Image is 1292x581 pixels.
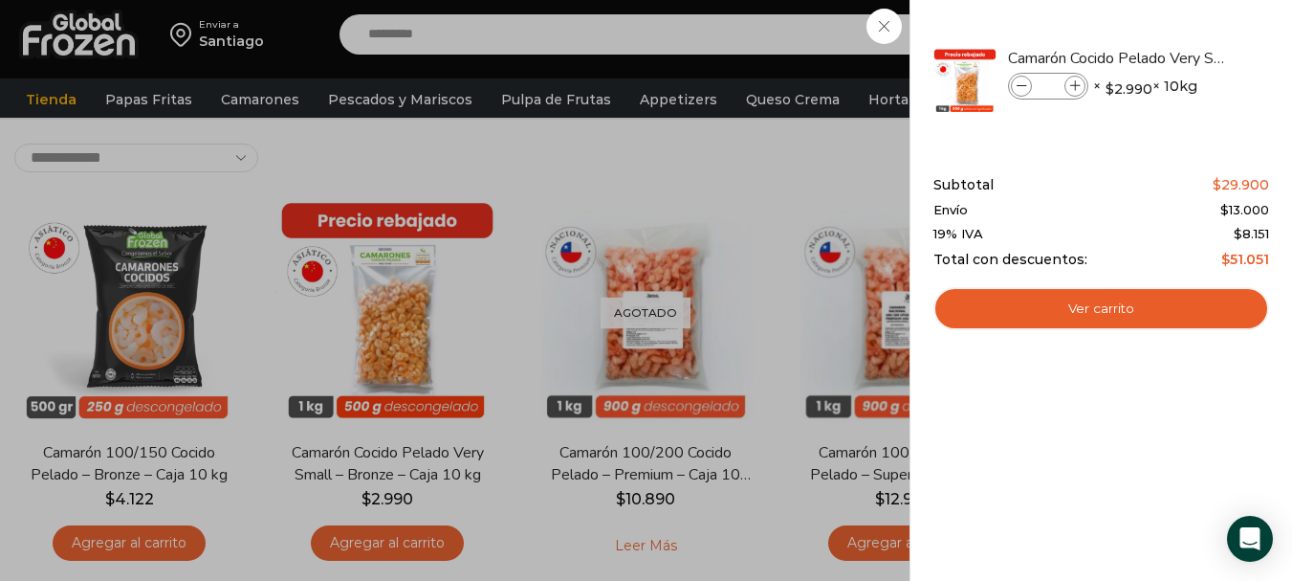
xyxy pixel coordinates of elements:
[933,252,1087,268] span: Total con descuentos:
[933,227,983,242] span: 19% IVA
[933,177,994,193] span: Subtotal
[1213,176,1221,193] span: $
[1234,226,1269,241] span: 8.151
[1213,176,1269,193] bdi: 29.900
[1093,73,1197,100] span: × × 10kg
[1221,251,1230,268] span: $
[1106,79,1152,99] bdi: 2.990
[1220,202,1229,217] span: $
[1234,226,1242,241] span: $
[1034,76,1062,97] input: Product quantity
[1106,79,1114,99] span: $
[933,287,1269,331] a: Ver carrito
[1227,516,1273,562] div: Open Intercom Messenger
[1221,251,1269,268] bdi: 51.051
[1220,202,1269,217] bdi: 13.000
[1008,48,1236,69] a: Camarón Cocido Pelado Very Small - Bronze - Caja 10 kg
[933,203,968,218] span: Envío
